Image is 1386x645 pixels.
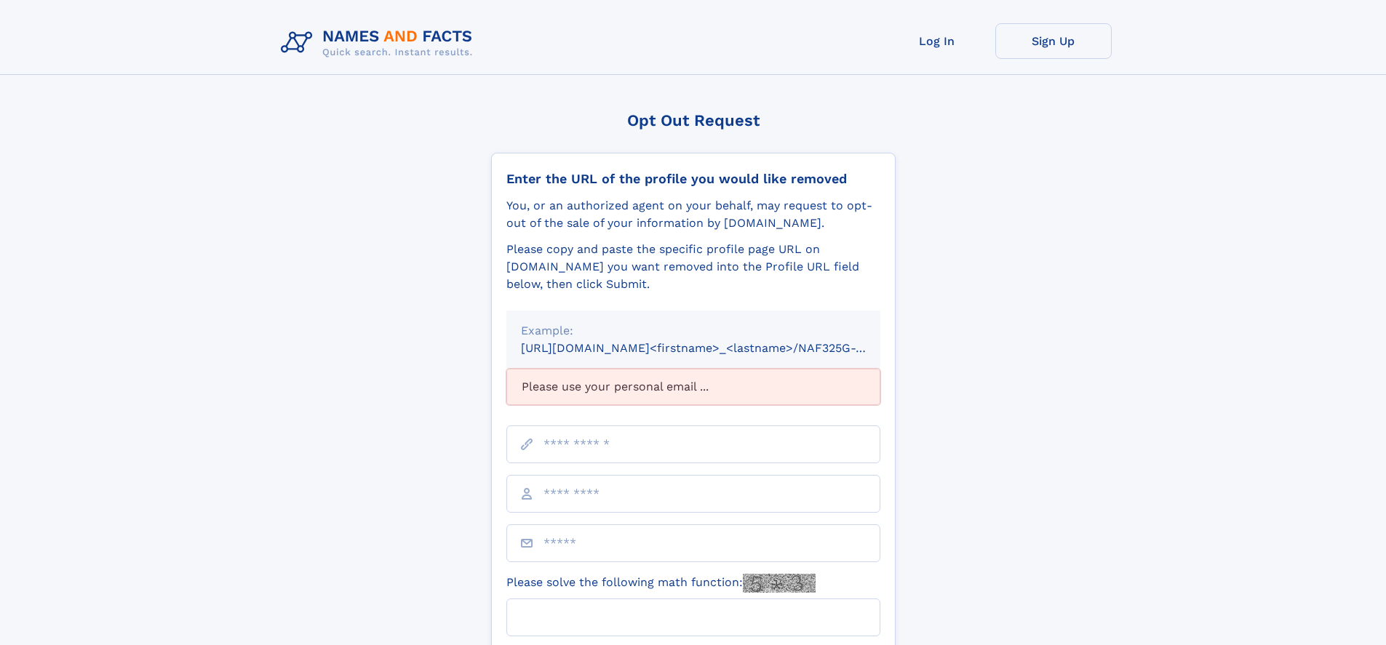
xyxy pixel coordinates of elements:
a: Log In [879,23,995,59]
div: You, or an authorized agent on your behalf, may request to opt-out of the sale of your informatio... [506,197,880,232]
label: Please solve the following math function: [506,574,816,593]
a: Sign Up [995,23,1112,59]
img: Logo Names and Facts [275,23,485,63]
div: Example: [521,322,866,340]
div: Please use your personal email ... [506,369,880,405]
div: Please copy and paste the specific profile page URL on [DOMAIN_NAME] you want removed into the Pr... [506,241,880,293]
div: Enter the URL of the profile you would like removed [506,171,880,187]
div: Opt Out Request [491,111,896,129]
small: [URL][DOMAIN_NAME]<firstname>_<lastname>/NAF325G-xxxxxxxx [521,341,908,355]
